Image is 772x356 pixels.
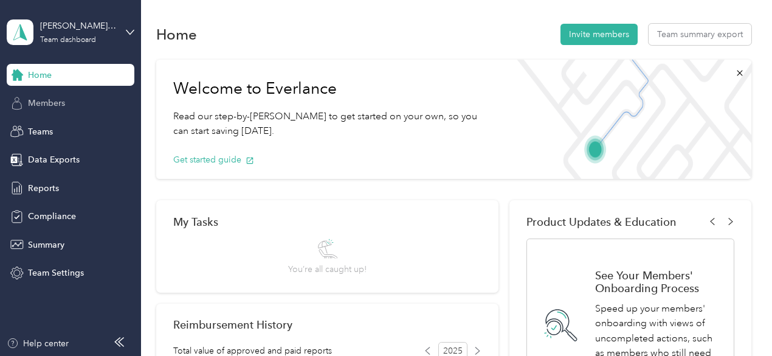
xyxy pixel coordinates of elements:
[508,60,751,179] img: Welcome to everlance
[560,24,638,45] button: Invite members
[40,37,96,44] div: Team dashboard
[28,69,52,82] span: Home
[173,109,491,139] p: Read our step-by-[PERSON_NAME] to get started on your own, so you can start saving [DATE].
[595,269,721,295] h1: See Your Members' Onboarding Process
[28,97,65,110] span: Members
[28,125,53,138] span: Teams
[28,153,80,166] span: Data Exports
[28,267,84,279] span: Team Settings
[28,182,59,195] span: Reports
[173,215,482,228] div: My Tasks
[40,19,116,32] div: [PERSON_NAME] team
[649,24,751,45] button: Team summary export
[173,153,254,166] button: Get started guide
[704,288,772,356] iframe: Everlance-gr Chat Button Frame
[173,79,491,99] h1: Welcome to Everlance
[28,210,76,223] span: Compliance
[28,239,64,251] span: Summary
[526,215,677,228] span: Product Updates & Education
[156,28,197,41] h1: Home
[7,337,69,350] button: Help center
[288,263,367,276] span: You’re all caught up!
[173,318,292,331] h2: Reimbursement History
